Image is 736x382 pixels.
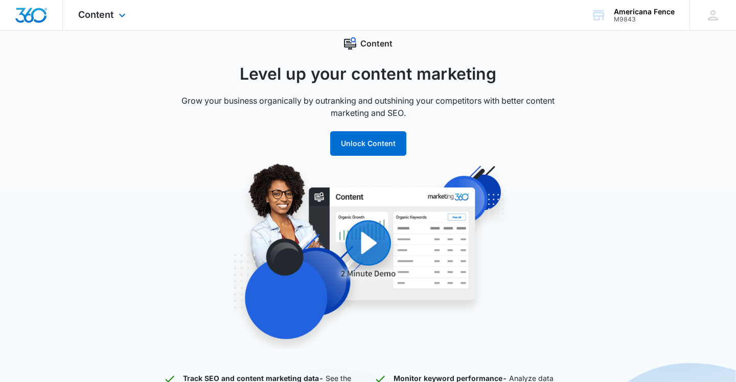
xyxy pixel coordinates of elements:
[330,139,406,148] a: Unlock Content
[164,37,572,50] div: Content
[164,94,572,119] p: Grow your business organically by outranking and outshining your competitors with better content ...
[174,163,562,349] img: Content
[78,9,113,20] span: Content
[614,8,675,16] div: account name
[614,16,675,23] div: account id
[164,62,572,86] h1: Level up your content marketing
[330,131,406,156] button: Unlock Content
